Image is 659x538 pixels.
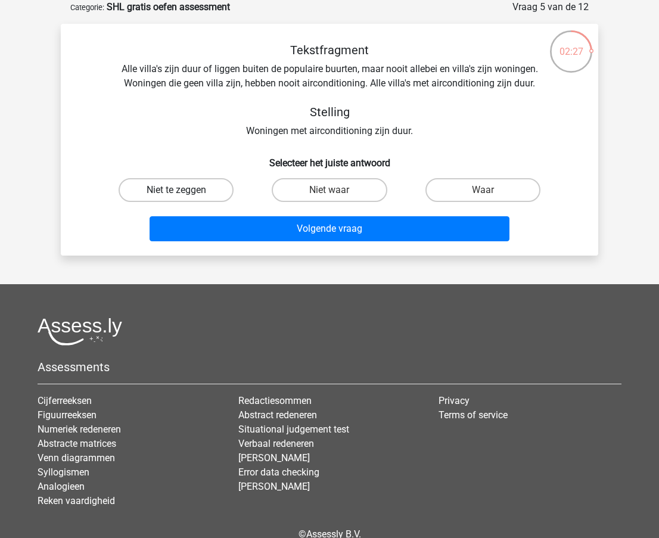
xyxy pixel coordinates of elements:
[238,467,319,478] a: Error data checking
[118,43,541,57] h5: Tekstfragment
[238,395,312,406] a: Redactiesommen
[38,318,122,346] img: Assessly logo
[238,438,314,449] a: Verbaal redeneren
[425,178,540,202] label: Waar
[119,178,234,202] label: Niet te zeggen
[238,452,310,464] a: [PERSON_NAME]
[272,178,387,202] label: Niet waar
[38,395,92,406] a: Cijferreeksen
[38,467,89,478] a: Syllogismen
[439,395,470,406] a: Privacy
[238,481,310,492] a: [PERSON_NAME]
[80,148,579,169] h6: Selecteer het juiste antwoord
[38,438,116,449] a: Abstracte matrices
[70,3,104,12] small: Categorie:
[238,409,317,421] a: Abstract redeneren
[150,216,510,241] button: Volgende vraag
[549,29,593,59] div: 02:27
[118,105,541,119] h5: Stelling
[107,1,230,13] strong: SHL gratis oefen assessment
[38,409,97,421] a: Figuurreeksen
[38,424,121,435] a: Numeriek redeneren
[38,360,621,374] h5: Assessments
[238,424,349,435] a: Situational judgement test
[80,43,579,138] div: Alle villa's zijn duur of liggen buiten de populaire buurten, maar nooit allebei en villa's zijn ...
[38,481,85,492] a: Analogieen
[38,495,115,506] a: Reken vaardigheid
[439,409,508,421] a: Terms of service
[38,452,115,464] a: Venn diagrammen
